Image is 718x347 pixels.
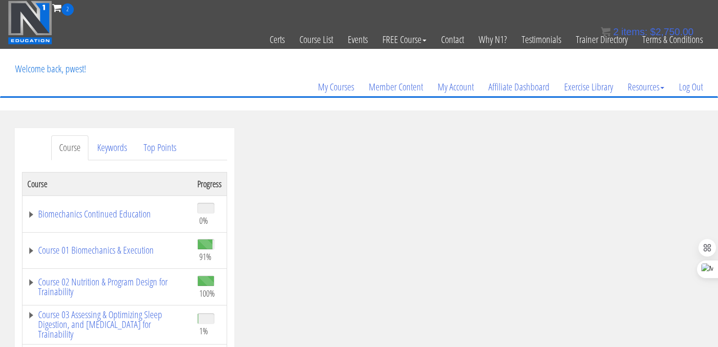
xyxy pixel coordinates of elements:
a: Trainer Directory [569,16,635,64]
span: 0% [199,215,208,226]
span: 91% [199,251,211,262]
a: Course 03 Assessing & Optimizing Sleep Digestion, and [MEDICAL_DATA] for Trainability [27,310,188,339]
span: 2 [62,3,74,16]
a: Member Content [361,64,430,110]
span: 2 [613,26,618,37]
a: Log Out [672,64,710,110]
a: Course [51,135,88,160]
span: 1% [199,325,208,336]
a: My Account [430,64,481,110]
p: Welcome back, pwest! [8,49,93,88]
a: Certs [262,16,292,64]
a: Course 02 Nutrition & Program Design for Trainability [27,277,188,297]
a: Resources [620,64,672,110]
a: Course 01 Biomechanics & Execution [27,245,188,255]
a: 2 [52,1,74,14]
span: items: [621,26,647,37]
a: 2 items: $2,750.00 [601,26,694,37]
th: Progress [192,172,227,195]
th: Course [22,172,193,195]
img: n1-education [8,0,52,44]
a: Affiliate Dashboard [481,64,557,110]
span: $ [650,26,655,37]
a: Terms & Conditions [635,16,710,64]
bdi: 2,750.00 [650,26,694,37]
a: Contact [434,16,471,64]
a: FREE Course [375,16,434,64]
a: Keywords [89,135,135,160]
a: Biomechanics Continued Education [27,209,188,219]
img: icon11.png [601,27,611,37]
a: Exercise Library [557,64,620,110]
a: Testimonials [514,16,569,64]
a: Events [340,16,375,64]
a: Top Points [136,135,184,160]
a: Why N1? [471,16,514,64]
span: 100% [199,288,215,299]
a: My Courses [311,64,361,110]
a: Course List [292,16,340,64]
